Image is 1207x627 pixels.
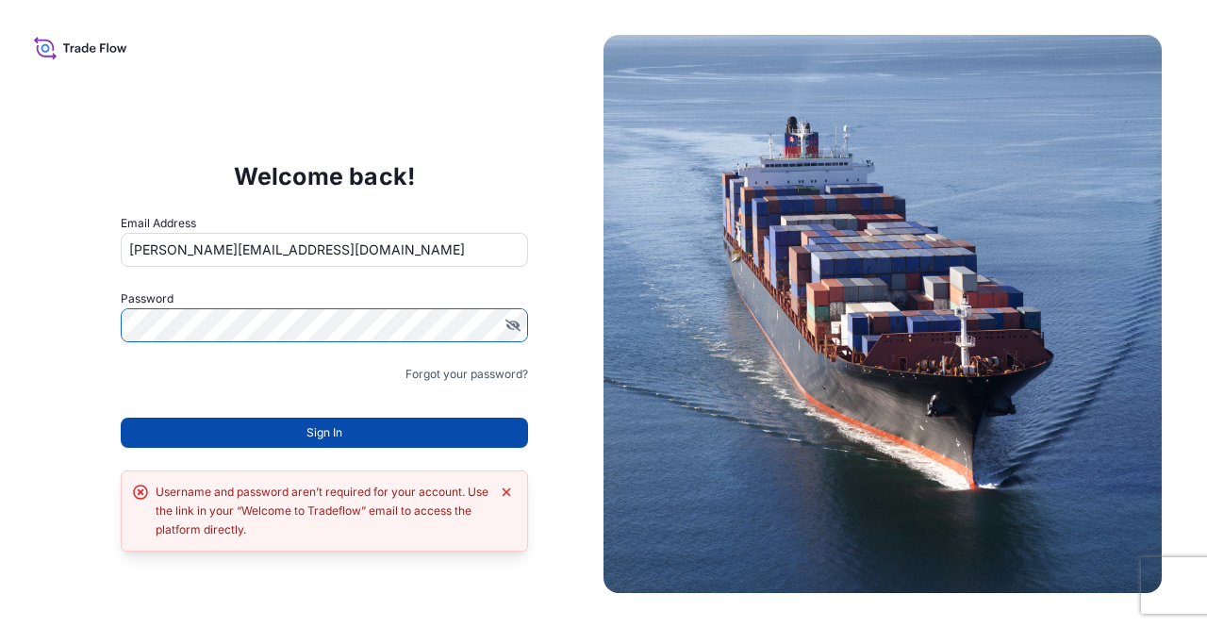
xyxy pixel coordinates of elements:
[121,214,196,233] label: Email Address
[121,418,529,448] button: Sign In
[121,233,529,267] input: example@gmail.com
[405,365,528,384] a: Forgot your password?
[156,483,490,539] div: Username and password aren’t required for your account. Use the link in your “Welcome to Tradeflo...
[497,483,516,502] button: Dismiss error
[121,289,529,308] label: Password
[306,423,342,442] span: Sign In
[234,161,416,191] p: Welcome back!
[505,318,521,333] button: Hide password
[603,35,1162,593] img: Ship illustration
